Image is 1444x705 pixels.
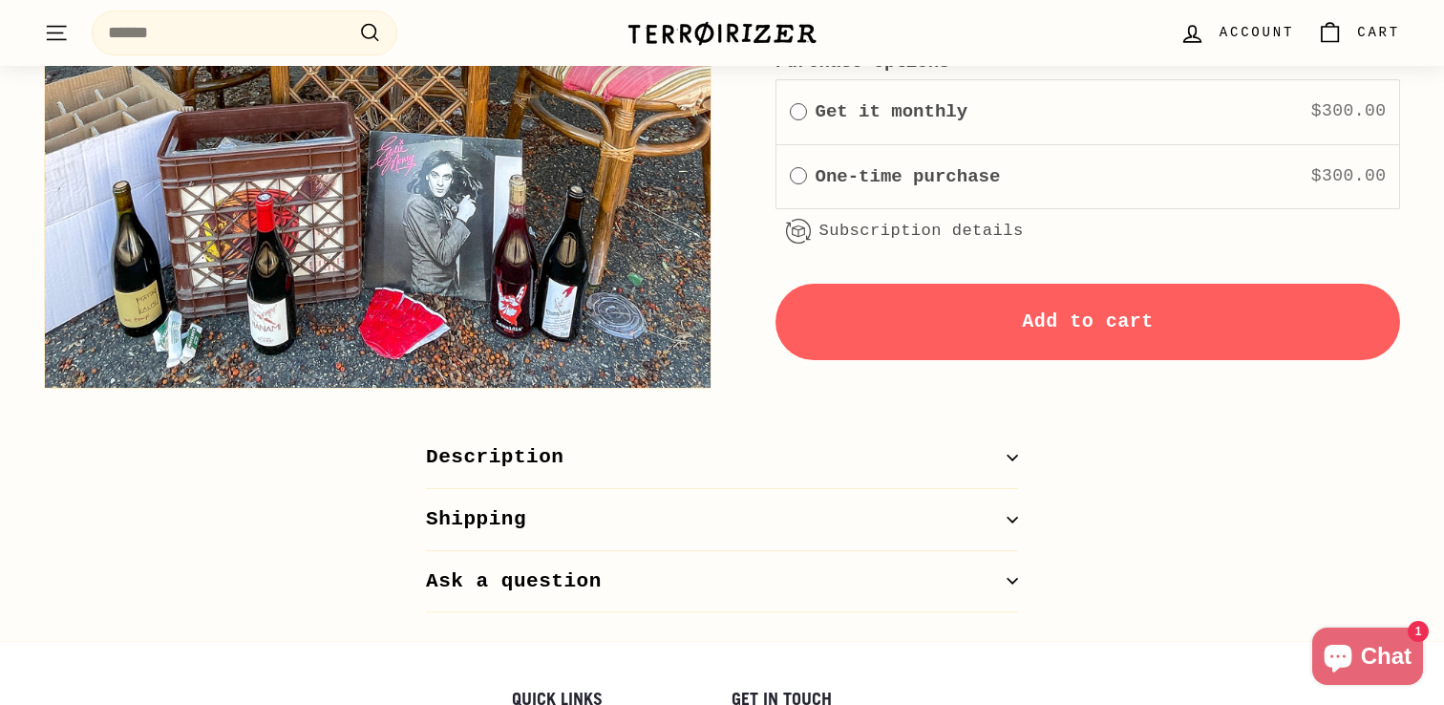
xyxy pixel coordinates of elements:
div: Get it monthly [790,97,807,125]
inbox-online-store-chat: Shopify online store chat [1306,628,1429,690]
div: One time [790,162,807,190]
a: Subscription details [819,222,1024,240]
button: Add to cart [775,284,1400,360]
div: One timeOne-time purchase$300.00 [776,145,1399,209]
span: $300.00 [1311,166,1387,185]
button: Description [426,427,1018,489]
a: Account [1168,5,1306,61]
button: Ask a question [426,551,1018,613]
span: Cart [1357,22,1400,43]
a: Cart [1306,5,1412,61]
label: Get it monthly [816,97,968,126]
button: Shipping [426,489,1018,551]
span: $300.00 [1311,101,1387,120]
span: Add to cart [1022,310,1154,332]
label: One-time purchase [816,162,1001,191]
span: Account [1220,22,1294,43]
